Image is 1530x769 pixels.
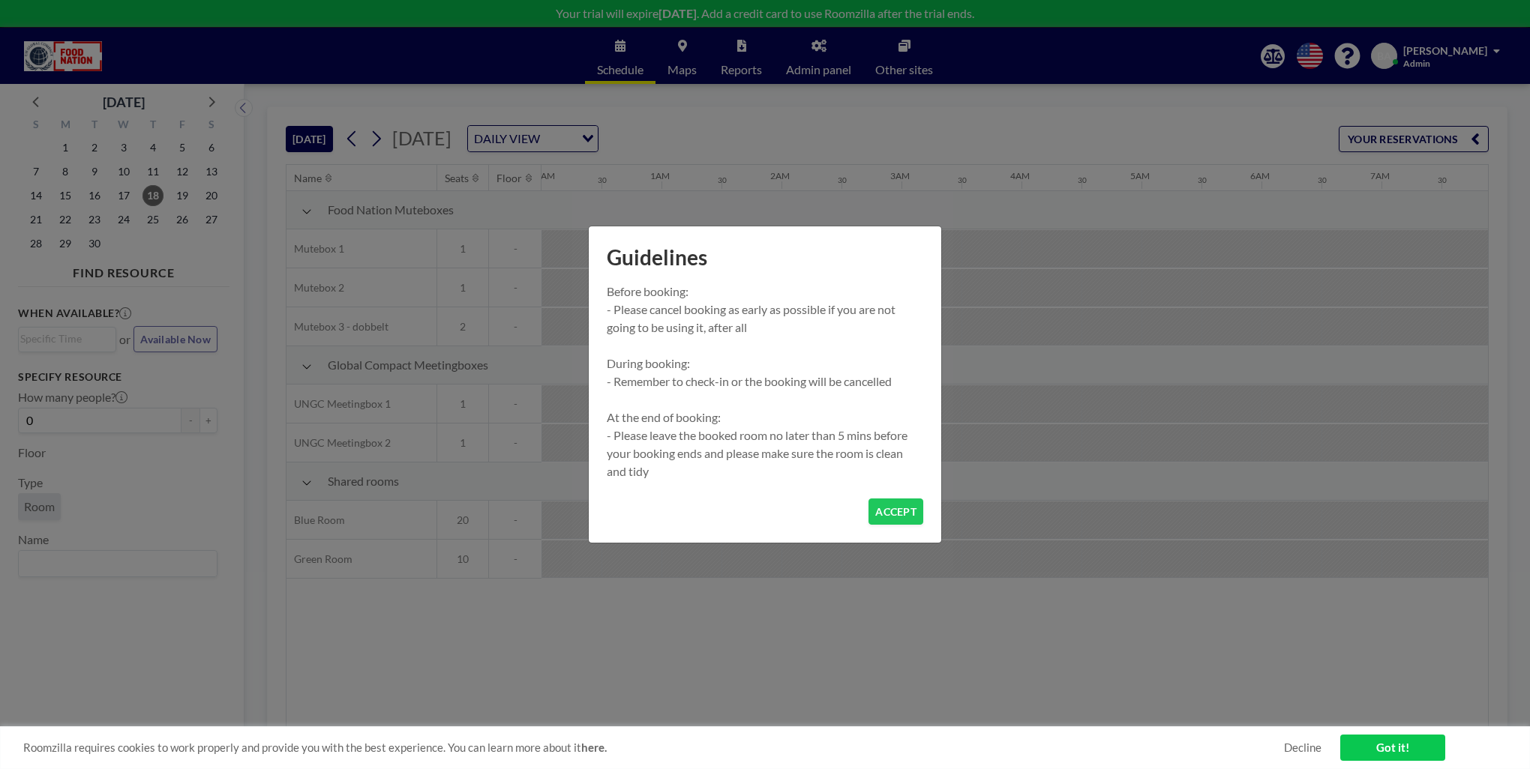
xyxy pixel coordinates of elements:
a: here. [581,741,607,754]
p: - Please leave the booked room no later than 5 mins before your booking ends and please make sure... [607,426,923,480]
p: During booking: [607,355,923,373]
p: - Please cancel booking as early as possible if you are not going to be using it, after all [607,301,923,337]
h1: Guidelines [589,226,941,283]
p: - Remember to check-in or the booking will be cancelled [607,373,923,390]
a: Decline [1284,741,1321,755]
a: Got it! [1340,735,1445,761]
button: ACCEPT [868,498,923,525]
p: Before booking: [607,283,923,301]
span: Roomzilla requires cookies to work properly and provide you with the best experience. You can lea... [23,741,1284,755]
p: At the end of booking: [607,408,923,426]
